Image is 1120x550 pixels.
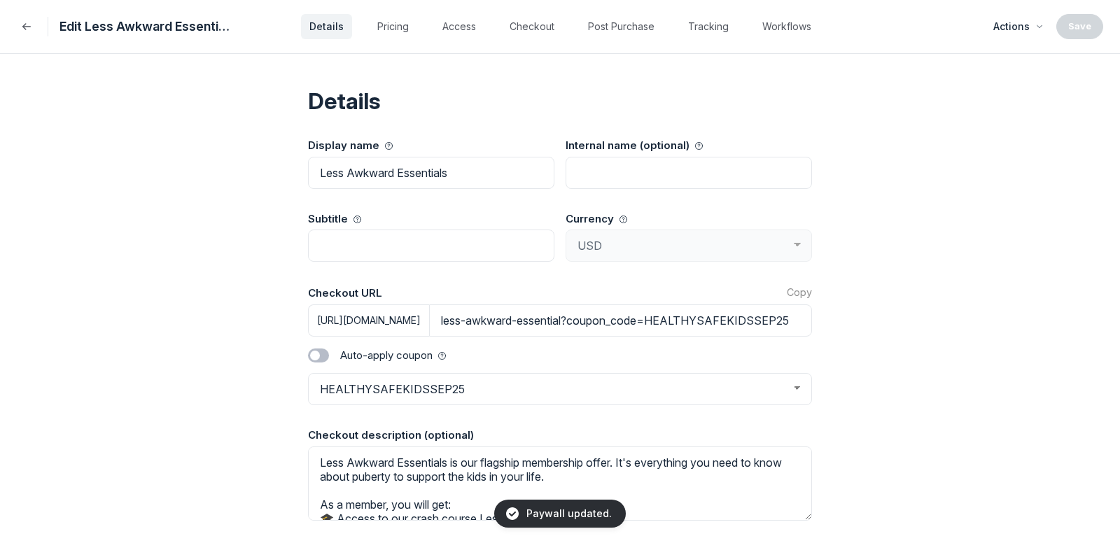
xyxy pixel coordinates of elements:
span: Subtitle [308,211,361,227]
button: Details [301,14,352,39]
button: Workflows [754,14,820,39]
button: Checkout [501,14,563,39]
button: Access [434,14,484,39]
button: Save [1056,14,1103,39]
p: [URL][DOMAIN_NAME] [309,305,429,336]
button: Pricing [369,14,417,39]
button: Tracking [680,14,737,39]
span: Edit Less Awkward Essentials [59,17,230,36]
button: Post Purchase [580,14,663,39]
span: Display name [308,138,393,154]
span: Auto-apply coupon [340,348,446,364]
span: Actions [993,20,1030,34]
span: Internal name (optional) [566,138,703,154]
span: Checkout description (optional) [308,428,474,444]
button: Actions [985,14,1051,39]
span: Paywall updated. [526,507,612,519]
span: Currency [566,211,627,227]
button: Copy [787,285,812,299]
span: Checkout URL [308,285,382,302]
h2: Details [308,87,812,115]
button: Back [17,17,36,36]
